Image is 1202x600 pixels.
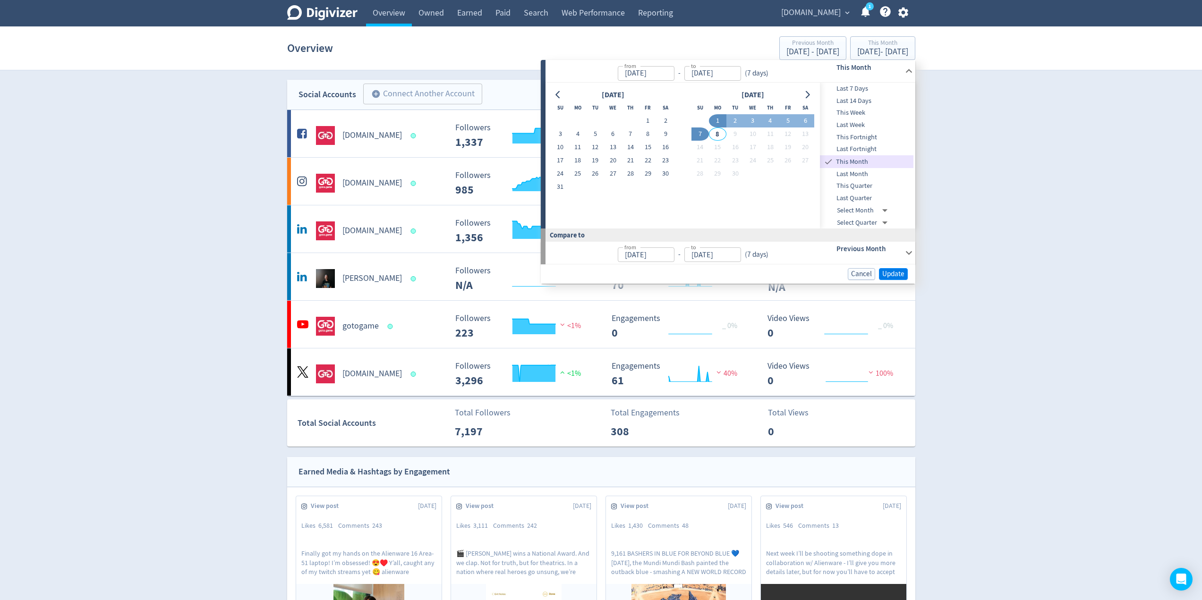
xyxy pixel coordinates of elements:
div: from-to(7 days)Previous Month [546,242,915,264]
button: 2 [726,114,744,127]
button: 21 [622,154,639,167]
a: goto.game undefined[DOMAIN_NAME] Followers 1,337 Followers 1,337 _ 0% Engagements 1 Engagements 1... [287,110,915,157]
a: Jack Hudson undefined[PERSON_NAME] Followers 0 _ 0% Followers N/A Engagements 70 Engagements 70 4... [287,253,915,300]
button: 3 [744,114,761,127]
a: gotogame undefinedgotogame Followers 223 Followers 223 <1% Engagements 0 Engagements 0 _ 0% Video... [287,301,915,348]
span: 3,111 [473,521,488,530]
div: Select Quarter [837,217,891,229]
div: Last Quarter [820,192,913,204]
button: 18 [569,154,587,167]
p: Total Engagements [611,406,680,419]
span: 242 [527,521,537,530]
button: Connect Another Account [363,84,482,104]
th: Monday [569,101,587,114]
button: 20 [797,141,814,154]
svg: Followers 0 [451,266,592,291]
button: 19 [779,141,796,154]
div: Comments [493,521,542,531]
button: 12 [587,141,604,154]
button: 27 [604,167,622,180]
text: 1 [868,3,870,10]
img: Jack Hudson undefined [316,269,335,288]
button: 4 [761,114,779,127]
th: Thursday [622,101,639,114]
th: Saturday [657,101,674,114]
div: [DATE] [599,89,627,101]
span: Data last synced: 8 Sep 2025, 7:02am (AEST) [410,133,418,138]
div: [DATE] - [DATE] [857,48,908,56]
p: N/A [768,279,822,296]
button: 6 [797,114,814,127]
button: Cancel [848,268,875,280]
span: Data last synced: 8 Sep 2025, 1:02pm (AEST) [387,324,395,329]
label: to [691,243,696,251]
div: - [674,249,684,260]
th: Sunday [552,101,569,114]
button: 1 [709,114,726,127]
span: 546 [783,521,793,530]
button: 10 [744,127,761,141]
span: Last Week [820,120,913,130]
button: 25 [761,154,779,167]
span: add_circle [371,89,381,99]
div: Comments [648,521,694,531]
span: 243 [372,521,382,530]
p: Total Views [768,406,822,419]
button: 4 [569,127,587,141]
svg: Followers 1,337 [451,123,592,148]
span: Last 7 Days [820,84,913,94]
span: expand_more [843,8,852,17]
th: Friday [779,101,796,114]
button: 16 [657,141,674,154]
span: [DATE] [418,501,436,511]
div: This Quarter [820,180,913,192]
button: 30 [726,167,744,180]
p: 9,161 BASHERS IN BLUE FOR BEYOND BLUE 💙 [DATE], the Mundi Mundi Bash painted the outback blue - s... [611,549,746,575]
div: This Month [857,40,908,48]
img: goto.game undefined [316,364,335,383]
span: Last Fortnight [820,144,913,154]
button: 17 [552,154,569,167]
button: 29 [709,167,726,180]
button: Go to previous month [552,88,565,101]
span: Data last synced: 8 Sep 2025, 7:02am (AEST) [410,276,418,281]
span: 40% [714,369,737,378]
th: Thursday [761,101,779,114]
button: 25 [569,167,587,180]
span: Data last synced: 7 Sep 2025, 10:01pm (AEST) [410,228,418,234]
div: This Fortnight [820,131,913,144]
button: 2 [657,114,674,127]
div: Likes [456,521,493,531]
img: goto.game undefined [316,174,335,193]
label: from [624,243,636,251]
button: Previous Month[DATE] - [DATE] [779,36,846,60]
button: 3 [552,127,569,141]
h5: [PERSON_NAME] [342,273,402,284]
div: Comments [338,521,387,531]
button: 26 [779,154,796,167]
button: 26 [587,167,604,180]
span: View post [466,501,499,511]
svg: Followers 985 [451,171,592,196]
button: 29 [639,167,656,180]
span: _ 0% [878,321,893,330]
p: 7,197 [455,423,509,440]
span: Last Month [820,169,913,179]
button: 17 [744,141,761,154]
span: 6,581 [318,521,333,530]
div: from-to(7 days)This Month [546,60,915,83]
button: 15 [709,141,726,154]
button: 23 [726,154,744,167]
span: <1% [558,321,581,330]
div: Last Month [820,168,913,180]
a: 1 [866,2,874,10]
span: Update [882,270,904,278]
p: 0 [768,423,822,440]
button: 15 [639,141,656,154]
button: 14 [691,141,709,154]
h5: [DOMAIN_NAME] [342,368,402,380]
div: Social Accounts [298,88,356,101]
span: _ 0% [722,321,737,330]
svg: Followers 223 [451,314,592,339]
p: Next week I’ll be shooting something dope in collaboration w/ Alienware - I’ll give you more deta... [766,549,901,575]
